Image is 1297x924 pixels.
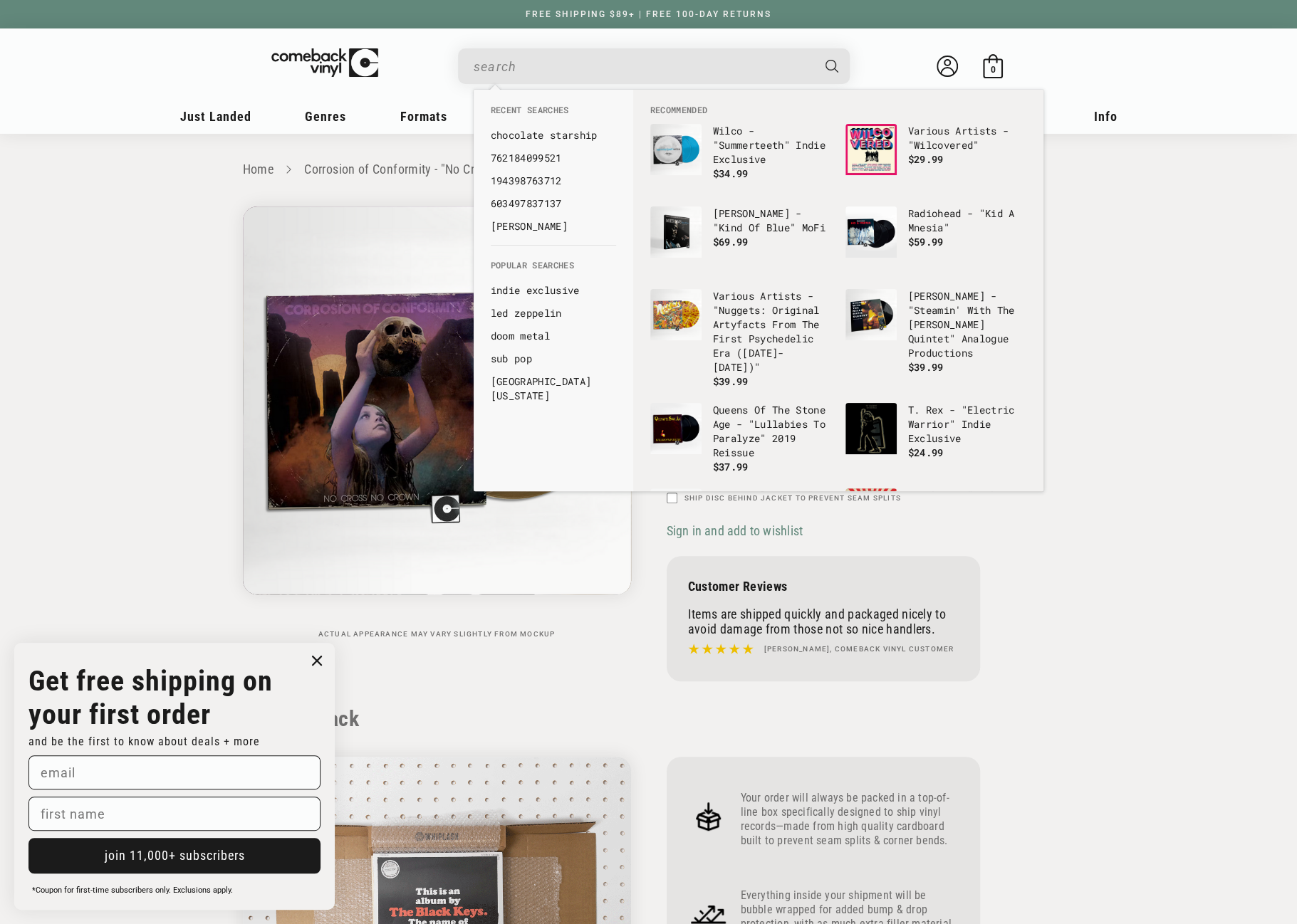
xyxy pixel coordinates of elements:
span: Formats [400,109,447,124]
span: Just Landed [180,109,251,124]
a: sub pop [491,352,616,366]
p: Customer Reviews [688,579,959,594]
a: Miles Davis - "Kind Of Blue" MoFi [PERSON_NAME] - "Kind Of Blue" MoFi $69.99 [650,206,831,275]
li: recent_searches: 194398763712 [484,169,623,192]
media-gallery: Gallery Viewer [243,206,631,639]
li: default_products: Wilco - "Summerteeth" Indie Exclusive [643,117,838,199]
a: Radiohead - "Kid A Mnesia" Radiohead - "Kid A Mnesia" $59.99 [845,206,1026,275]
li: default_products: Various Artists - "Wilcovered" [838,117,1033,199]
input: When autocomplete results are available use up and down arrows to review and enter to select [474,52,811,81]
span: and be the first to know about deals + more [28,735,260,748]
img: Radiohead - "Kid A Mnesia" [845,206,897,258]
div: Popular Searches [474,245,633,414]
input: email [28,755,321,789]
li: default_products: The Beatles - "1" [643,481,838,564]
a: FREE SHIPPING $89+ | FREE 100-DAY RETURNS [511,9,786,19]
p: Items are shipped quickly and packaged nicely to avoid damage from those not so nice handlers. [688,607,959,636]
a: Various Artists - "Nuggets: Original Artyfacts From The First Psychedelic Era (1965-1968)" Variou... [650,289,831,389]
button: join 11,000+ subscribers [28,838,321,873]
li: default_products: Queens Of The Stone Age - "Lullabies To Paralyze" 2019 Reissue [643,396,838,481]
span: Info [1094,109,1118,124]
span: $34.99 [713,167,749,180]
a: 603497837137 [491,196,616,211]
a: [PERSON_NAME] [491,219,616,233]
li: recent_searches: chocolate starship [484,124,623,147]
li: recent_searches: 762184099521 [484,147,623,169]
span: $39.99 [908,360,944,374]
span: $59.99 [908,235,944,248]
li: default_products: Radiohead - "Kid A Mnesia" [838,199,1033,282]
p: Queens Of The Stone Age - "Lullabies To Paralyze" 2019 Reissue [713,403,831,460]
label: Ship Disc Behind Jacket To Prevent Seam Splits [684,493,901,503]
a: T. Rex - "Electric Warrior" Indie Exclusive T. Rex - "Electric Warrior" Indie Exclusive $24.99 [845,403,1026,471]
a: Incubus - "Light Grenades" Regular Incubus - "Light Grenades" Regular [845,488,1026,557]
div: Recent Searches [474,90,633,245]
p: Various Artists - "Wilcovered" [908,124,1026,152]
span: Genres [305,109,346,124]
li: Popular Searches [484,259,623,279]
li: Recent Searches [484,104,623,124]
nav: breadcrumbs [243,159,1055,180]
p: [PERSON_NAME] - "Kind Of Blue" MoFi [713,206,831,235]
li: default_products: Incubus - "Light Grenades" Regular [838,481,1033,564]
p: Actual appearance may vary slightly from mockup [243,630,631,639]
li: Recommended [643,104,1033,117]
p: The Beatles - "1" [713,488,831,503]
a: doom metal [491,329,616,343]
a: 194398763712 [491,174,616,188]
img: Frame_4.png [688,796,729,837]
li: recent_searches: 603497837137 [484,192,623,215]
span: $37.99 [713,460,749,473]
a: led zeppelin [491,306,616,320]
img: star5.svg [688,640,754,658]
span: $39.99 [713,374,749,388]
span: 0 [990,64,995,75]
a: Miles Davis - "Steamin' With The Miles Davis Quintet" Analogue Productions [PERSON_NAME] - "Steam... [845,289,1026,374]
p: [PERSON_NAME] - "Steamin' With The [PERSON_NAME] Quintet" Analogue Productions [908,289,1026,360]
span: $29.99 [908,152,944,166]
li: default_suggestions: sub pop [484,347,623,370]
h4: [PERSON_NAME], Comeback Vinyl customer [764,644,954,655]
a: Corrosion of Conformity - "No Cross No Crown" [304,162,551,177]
button: Sign in and add to wishlist [667,523,807,539]
img: Various Artists - "Wilcovered" [845,124,897,175]
a: [GEOGRAPHIC_DATA][US_STATE] [491,374,616,403]
img: The Beatles - "1" [650,488,702,540]
p: Your order will always be packed in a top-of-line box specifically designed to ship vinyl records... [741,791,959,848]
li: recent_searches: elton john [484,215,623,238]
li: default_suggestions: hotel california [484,370,623,407]
li: default_products: Miles Davis - "Kind Of Blue" MoFi [643,199,838,282]
button: Search [813,48,851,84]
a: chocolate starship [491,128,616,142]
input: first name [28,797,321,831]
li: default_products: Various Artists - "Nuggets: Original Artyfacts From The First Psychedelic Era (... [643,282,838,396]
img: T. Rex - "Electric Warrior" Indie Exclusive [845,403,897,454]
li: default_products: T. Rex - "Electric Warrior" Indie Exclusive [838,396,1033,478]
h2: How We Pack [243,706,1055,732]
a: The Beatles - "1" The Beatles - "1" [650,488,831,557]
a: indie exclusive [491,283,616,298]
span: *Coupon for first-time subscribers only. Exclusions apply. [32,886,233,895]
p: T. Rex - "Electric Warrior" Indie Exclusive [908,403,1026,446]
span: $24.99 [908,446,944,459]
span: Sign in and add to wishlist [667,523,803,538]
img: Various Artists - "Nuggets: Original Artyfacts From The First Psychedelic Era (1965-1968)" [650,289,702,340]
img: Miles Davis - "Kind Of Blue" MoFi [650,206,702,258]
p: Wilco - "Summerteeth" Indie Exclusive [713,124,831,167]
strong: Get free shipping on your first order [28,664,273,731]
div: Search [458,48,850,84]
li: default_suggestions: doom metal [484,325,623,347]
div: Recommended [633,90,1043,491]
li: default_suggestions: indie exclusive [484,279,623,302]
img: Queens Of The Stone Age - "Lullabies To Paralyze" 2019 Reissue [650,403,702,454]
img: Incubus - "Light Grenades" Regular [845,488,897,540]
li: default_products: Miles Davis - "Steamin' With The Miles Davis Quintet" Analogue Productions [838,282,1033,382]
p: Various Artists - "Nuggets: Original Artyfacts From The First Psychedelic Era ([DATE]-[DATE])" [713,289,831,374]
a: Queens Of The Stone Age - "Lullabies To Paralyze" 2019 Reissue Queens Of The Stone Age - "Lullabi... [650,403,831,474]
img: Miles Davis - "Steamin' With The Miles Davis Quintet" Analogue Productions [845,289,897,340]
li: default_suggestions: led zeppelin [484,302,623,325]
a: 762184099521 [491,151,616,165]
img: Wilco - "Summerteeth" Indie Exclusive [650,124,702,175]
p: Radiohead - "Kid A Mnesia" [908,206,1026,235]
a: Wilco - "Summerteeth" Indie Exclusive Wilco - "Summerteeth" Indie Exclusive $34.99 [650,124,831,192]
